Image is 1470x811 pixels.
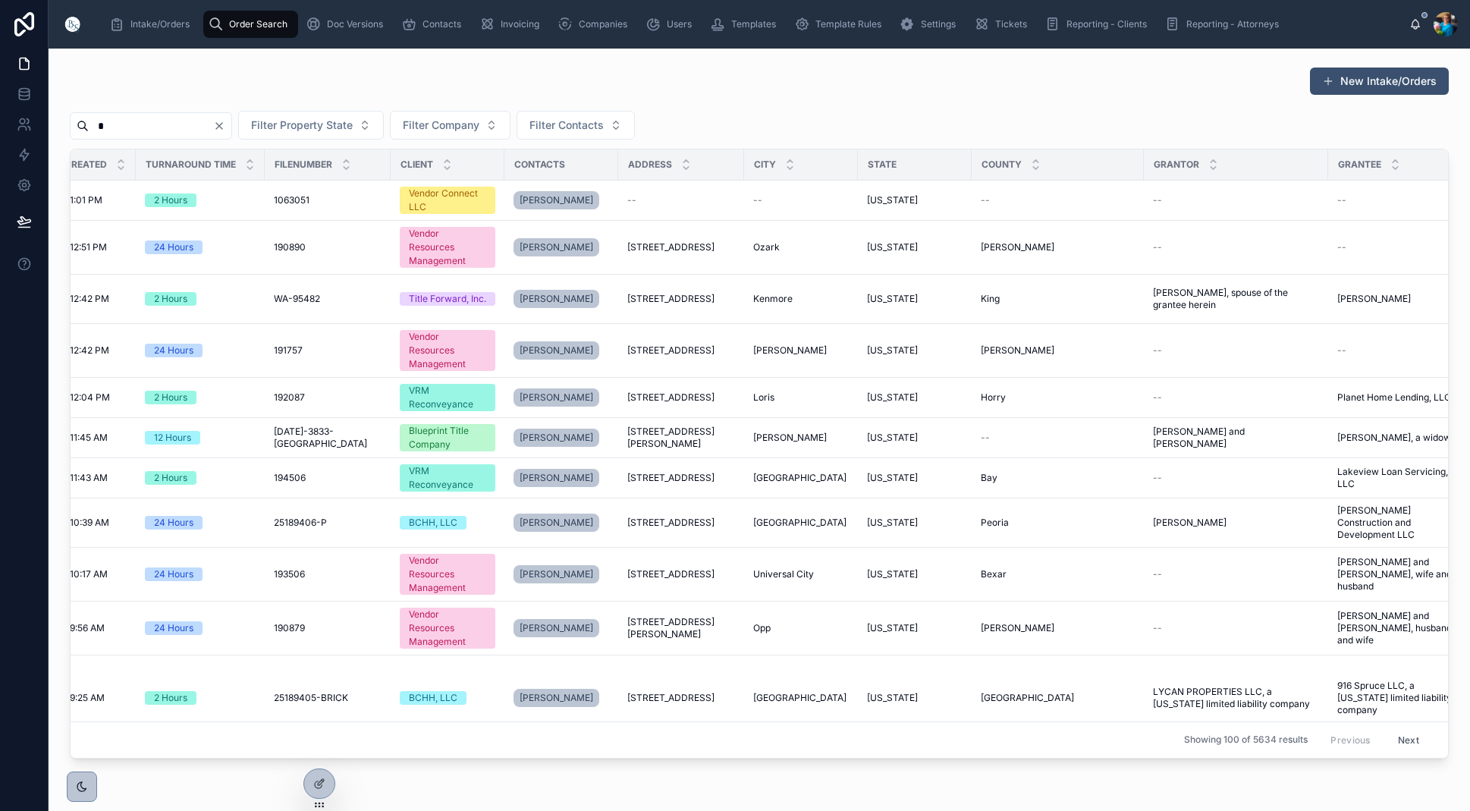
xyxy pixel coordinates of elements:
a: 24 Hours [145,344,256,357]
span: 194506 [274,472,306,484]
a: [STREET_ADDRESS] [627,293,735,305]
a: VRM Reconveyance [400,464,495,492]
span: 1063051 [274,194,309,206]
span: Reporting - Attorneys [1186,18,1279,30]
span: [DATE]-3833-[GEOGRAPHIC_DATA] [274,426,382,450]
a: [DATE] 12:42 PM [38,344,127,357]
div: Blueprint Title Company [409,424,486,451]
span: WA-95482 [274,293,320,305]
span: King [981,293,1000,305]
span: [PERSON_NAME] [981,622,1054,634]
a: [US_STATE] [867,344,963,357]
a: [US_STATE] [867,472,963,484]
span: Planet Home Lending, LLC [1337,391,1451,404]
span: Bexar [981,568,1007,580]
a: [DATE] 1:01 PM [38,194,127,206]
span: -- [1337,344,1346,357]
a: [PERSON_NAME] [981,241,1135,253]
a: [PERSON_NAME] [1337,293,1454,305]
span: Templates [731,18,776,30]
span: 190879 [274,622,305,634]
a: -- [1153,194,1319,206]
span: Tickets [995,18,1027,30]
span: Settings [921,18,956,30]
a: [PERSON_NAME] [514,385,609,410]
span: Template Rules [815,18,881,30]
span: [STREET_ADDRESS] [627,241,715,253]
a: [PERSON_NAME] [514,689,599,707]
span: Bay [981,472,997,484]
span: [DATE] 11:45 AM [38,432,108,444]
div: scrollable content [97,8,1409,41]
button: Clear [213,120,231,132]
a: 24 Hours [145,240,256,254]
span: -- [1153,391,1162,404]
a: Templates [705,11,787,38]
span: [US_STATE] [867,391,918,404]
span: Contacts [514,159,565,171]
a: Template Rules [790,11,892,38]
span: [PERSON_NAME] [520,517,593,529]
button: New Intake/Orders [1310,68,1449,95]
a: [STREET_ADDRESS] [627,692,735,704]
a: Vendor Resources Management [400,608,495,649]
span: [DATE] 12:42 PM [38,344,109,357]
a: Kenmore [753,293,849,305]
div: 2 Hours [154,193,187,207]
a: 2 Hours [145,391,256,404]
span: [PERSON_NAME] [981,344,1054,357]
a: Intake/Orders [105,11,200,38]
a: King [981,293,1135,305]
a: -- [1337,194,1454,206]
span: City [754,159,776,171]
a: [US_STATE] [867,622,963,634]
span: [PERSON_NAME] [520,391,593,404]
span: 25189406-P [274,517,327,529]
div: 2 Hours [154,691,187,705]
a: 2 Hours [145,292,256,306]
span: -- [1153,622,1162,634]
a: [PERSON_NAME] [514,287,609,311]
a: Blueprint Title Company [400,424,495,451]
a: -- [1153,472,1319,484]
span: Client [400,159,433,171]
div: Vendor Connect LLC [409,187,486,214]
a: [PERSON_NAME] [514,426,609,450]
span: Intake/Orders [130,18,190,30]
span: [US_STATE] [867,622,918,634]
span: [GEOGRAPHIC_DATA] [753,517,847,529]
a: [PERSON_NAME] [514,514,599,532]
a: [GEOGRAPHIC_DATA] [981,692,1135,704]
div: 24 Hours [154,344,193,357]
a: Ozark [753,241,849,253]
a: 194506 [274,472,382,484]
span: [DATE] 10:17 AM [38,568,108,580]
span: [PERSON_NAME], a widow [1337,432,1451,444]
a: 2 Hours [145,691,256,705]
span: Ozark [753,241,780,253]
span: 25189405-BRICK [274,692,348,704]
span: [DATE] 10:39 AM [38,517,109,529]
a: [DATE] 11:45 AM [38,432,127,444]
a: [STREET_ADDRESS][PERSON_NAME] [627,616,735,640]
span: [PERSON_NAME] [520,568,593,580]
span: -- [981,432,990,444]
a: Universal City [753,568,849,580]
span: -- [1153,241,1162,253]
a: [PERSON_NAME] [514,686,609,710]
span: [DATE] 1:01 PM [38,194,102,206]
a: -- [1153,622,1319,634]
span: 192087 [274,391,305,404]
a: LYCAN PROPERTIES LLC, a [US_STATE] limited liability company [1153,686,1319,710]
span: [US_STATE] [867,344,918,357]
span: Companies [579,18,627,30]
span: Lakeview Loan Servicing, LLC [1337,466,1454,490]
span: [US_STATE] [867,194,918,206]
div: 24 Hours [154,240,193,254]
a: [PERSON_NAME] [514,616,609,640]
a: [STREET_ADDRESS] [627,517,735,529]
span: [US_STATE] [867,692,918,704]
a: 1063051 [274,194,382,206]
a: [PERSON_NAME] [514,290,599,308]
